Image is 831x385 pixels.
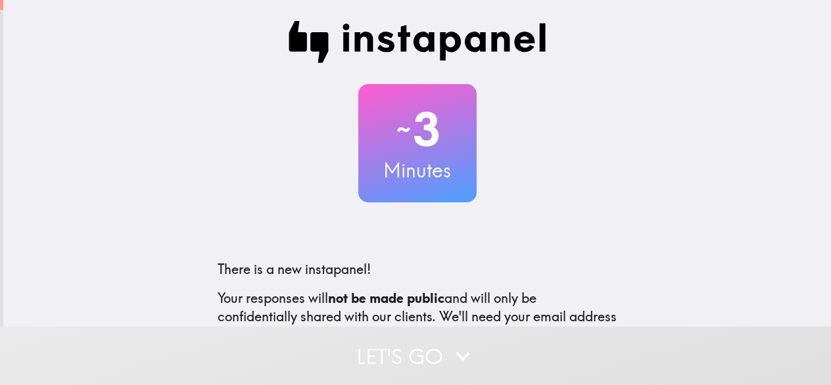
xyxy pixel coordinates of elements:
h2: 3 [358,102,477,156]
img: Instapanel [289,21,546,63]
b: not be made public [328,290,444,306]
span: ~ [394,110,413,149]
p: Your responses will and will only be confidentially shared with our clients. We'll need your emai... [218,289,617,344]
h3: Minutes [358,156,477,184]
span: There is a new instapanel! [218,261,371,277]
